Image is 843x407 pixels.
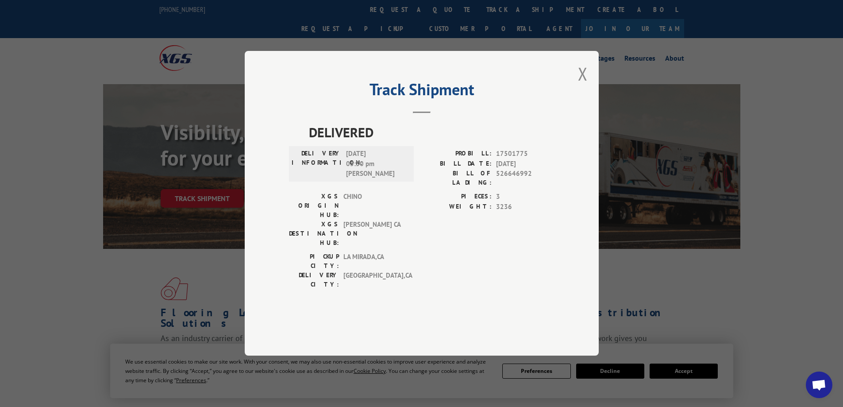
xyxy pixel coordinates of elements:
[806,372,832,398] a: Open chat
[496,202,554,212] span: 3236
[422,169,492,188] label: BILL OF LADING:
[422,159,492,169] label: BILL DATE:
[292,149,342,179] label: DELIVERY INFORMATION:
[496,169,554,188] span: 526646992
[422,149,492,159] label: PROBILL:
[289,220,339,248] label: XGS DESTINATION HUB:
[578,62,588,85] button: Close modal
[309,123,554,143] span: DELIVERED
[289,192,339,220] label: XGS ORIGIN HUB:
[346,149,406,179] span: [DATE] 05:30 pm [PERSON_NAME]
[289,83,554,100] h2: Track Shipment
[422,192,492,202] label: PIECES:
[496,149,554,159] span: 17501775
[343,252,403,271] span: LA MIRADA , CA
[343,271,403,290] span: [GEOGRAPHIC_DATA] , CA
[496,159,554,169] span: [DATE]
[496,192,554,202] span: 3
[343,192,403,220] span: CHINO
[289,252,339,271] label: PICKUP CITY:
[289,271,339,290] label: DELIVERY CITY:
[343,220,403,248] span: [PERSON_NAME] CA
[422,202,492,212] label: WEIGHT:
